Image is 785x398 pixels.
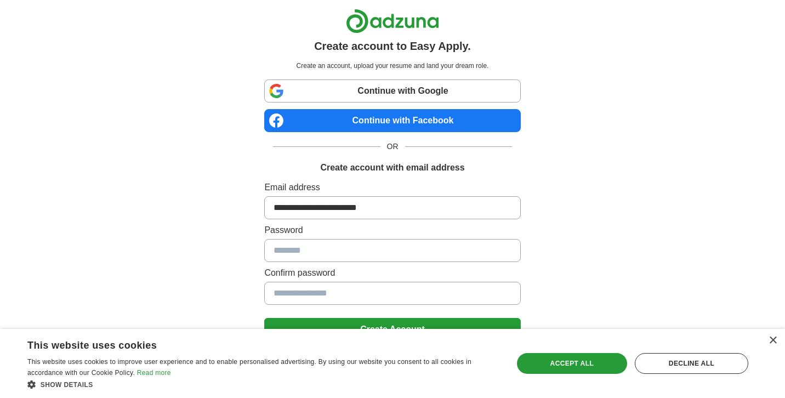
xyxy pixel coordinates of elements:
[264,109,520,132] a: Continue with Facebook
[264,318,520,341] button: Create Account
[314,38,471,54] h1: Create account to Easy Apply.
[264,224,520,237] label: Password
[264,79,520,103] a: Continue with Google
[320,161,464,174] h1: Create account with email address
[264,181,520,194] label: Email address
[41,381,93,389] span: Show details
[27,379,498,390] div: Show details
[27,336,471,352] div: This website uses cookies
[517,353,627,374] div: Accept all
[346,9,439,33] img: Adzuna logo
[137,369,171,377] a: Read more, opens a new window
[266,61,518,71] p: Create an account, upload your resume and land your dream role.
[380,141,405,152] span: OR
[635,353,748,374] div: Decline all
[27,358,471,377] span: This website uses cookies to improve user experience and to enable personalised advertising. By u...
[769,337,777,345] div: Close
[264,266,520,280] label: Confirm password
